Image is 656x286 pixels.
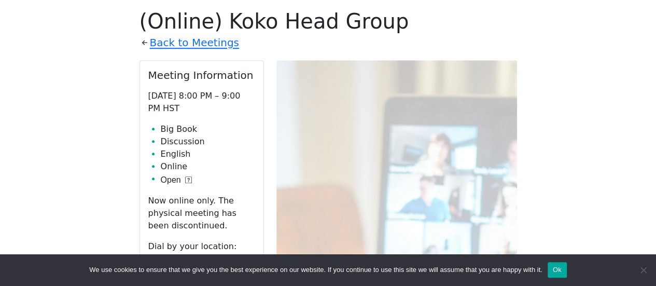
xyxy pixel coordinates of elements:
p: Now online only. The physical meeting has been discontinued. [148,195,255,232]
span: We use cookies to ensure that we give you the best experience on our website. If you continue to ... [89,265,542,275]
h1: (Online) Koko Head Group [139,9,517,34]
li: Big Book [161,123,255,135]
p: [DATE] 8:00 PM – 9:00 PM HST [148,90,255,115]
li: Online [161,160,255,173]
button: Open [161,174,192,186]
span: No [638,265,648,275]
p: Dial by your location: [148,240,255,253]
li: English [161,148,255,160]
h2: Meeting Information [148,69,255,81]
li: Discussion [161,135,255,148]
a: Back to Meetings [150,34,239,52]
span: Open [161,174,181,186]
button: Ok [548,262,567,278]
